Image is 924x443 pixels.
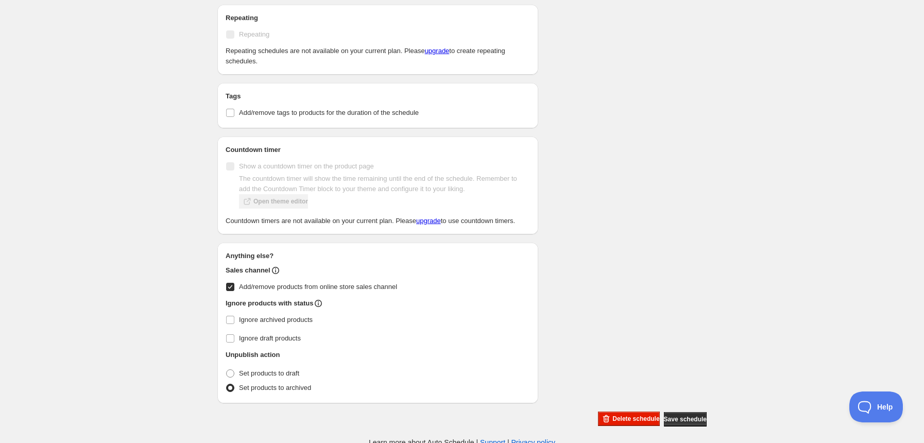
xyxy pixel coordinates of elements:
span: Ignore archived products [239,316,313,323]
button: Save schedule [664,412,707,427]
span: Delete schedule [612,415,659,423]
h2: Ignore products with status [226,298,313,309]
h2: Tags [226,91,530,101]
span: Add/remove products from online store sales channel [239,283,397,291]
h2: Repeating [226,13,530,23]
span: Show a countdown timer on the product page [239,162,374,170]
span: Repeating [239,30,269,38]
span: Add/remove tags to products for the duration of the schedule [239,109,419,116]
iframe: Toggle Customer Support [849,391,903,422]
h2: Anything else? [226,251,530,261]
span: Save schedule [664,415,707,423]
a: upgrade [425,47,450,55]
a: upgrade [416,217,441,225]
p: The countdown timer will show the time remaining until the end of the schedule. Remember to add t... [239,174,530,194]
p: Repeating schedules are not available on your current plan. Please to create repeating schedules. [226,46,530,66]
span: Ignore draft products [239,334,301,342]
span: Set products to archived [239,384,311,391]
h2: Unpublish action [226,350,280,360]
h2: Sales channel [226,265,270,276]
button: Delete schedule [598,412,659,426]
span: Set products to draft [239,369,299,377]
h2: Countdown timer [226,145,530,155]
p: Countdown timers are not available on your current plan. Please to use countdown timers. [226,216,530,226]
